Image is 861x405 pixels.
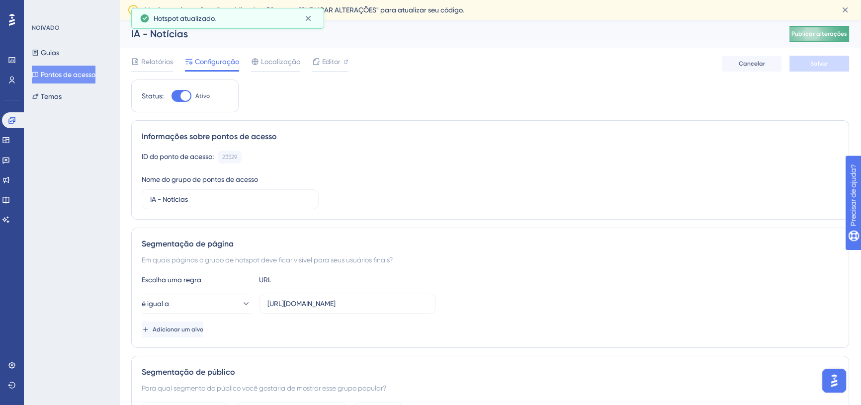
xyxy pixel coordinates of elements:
font: Segmentação de público [142,367,235,377]
font: IA - Notícias [131,28,188,40]
font: Temas [41,92,62,100]
font: Ativo [195,92,210,99]
font: Em quais páginas o grupo de hotspot deve ficar visível para seus usuários finais? [142,256,393,264]
button: é igual a [142,294,251,314]
font: Segmentação de página [142,239,234,248]
button: Temas [32,87,62,105]
input: Digite o nome do seu grupo de hotspot aqui [150,194,310,205]
button: Guias [32,44,59,62]
font: Para qual segmento do público você gostaria de mostrar esse grupo popular? [142,384,386,392]
button: Cancelar [722,56,781,72]
button: Publicar alterações [789,26,849,42]
font: Relatórios [141,58,173,66]
font: Publicar alterações [791,30,847,37]
font: Editor [322,58,341,66]
font: Status: [142,92,164,100]
font: ID do ponto de acesso: [142,153,214,161]
font: Pontos de acesso [41,71,95,79]
font: é igual a [142,300,169,308]
font: URL [259,276,271,284]
button: Salvar [789,56,849,72]
font: Precisar de ajuda? [23,4,86,12]
font: Localização [261,58,300,66]
font: Salvar [810,60,828,67]
font: Configuração [195,58,239,66]
font: Guias [41,49,59,57]
font: Cancelar [739,60,765,67]
font: NOIVADO [32,24,60,31]
font: Nome do grupo de pontos de acesso [142,175,258,183]
font: Você tem alterações não publicadas. Clique em "PUBLICAR ALTERAÇÕES" para atualizar seu código. [145,6,464,14]
input: seusite.com/caminho [267,298,428,309]
font: 23529 [222,154,237,161]
button: Adicionar um alvo [142,322,203,337]
font: Escolha uma regra [142,276,201,284]
font: Informações sobre pontos de acesso [142,132,277,141]
button: Pontos de acesso [32,66,95,83]
iframe: Iniciador do Assistente de IA do UserGuiding [819,366,849,396]
font: Hotspot atualizado. [154,14,216,22]
font: Adicionar um alvo [153,326,203,333]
